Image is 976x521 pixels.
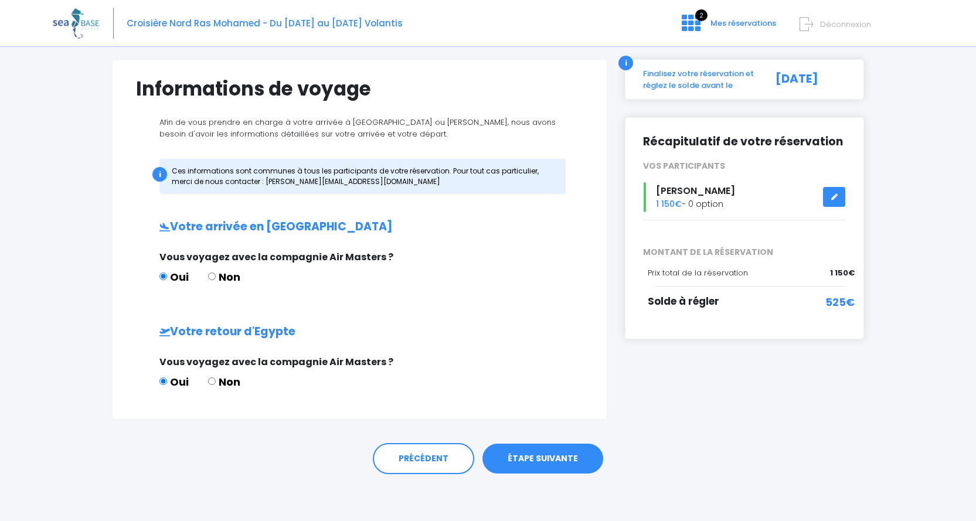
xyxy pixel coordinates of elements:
div: i [152,167,167,182]
span: Solde à régler [648,294,719,308]
h2: Récapitulatif de votre réservation [643,135,846,149]
span: Vous voyagez avec la compagnie Air Masters ? [159,250,393,264]
label: Non [208,269,240,285]
input: Oui [159,377,167,385]
div: [DATE] [763,68,855,91]
span: Prix total de la réservation [648,267,748,278]
div: Ces informations sont communes à tous les participants de votre réservation. Pour tout cas partic... [159,159,566,194]
span: 1 150€ [830,267,855,279]
span: 525€ [825,294,855,310]
input: Non [208,377,216,385]
div: Finalisez votre réservation et réglez le solde avant le [634,68,763,91]
span: 2 [695,9,708,21]
input: Oui [159,273,167,280]
h1: Informations de voyage [136,77,583,100]
span: [PERSON_NAME] [656,184,735,197]
span: Croisière Nord Ras Mohamed - Du [DATE] au [DATE] Volantis [127,17,403,29]
span: Vous voyagez avec la compagnie Air Masters ? [159,355,393,369]
label: Oui [159,374,189,390]
a: 2 Mes réservations [672,22,783,33]
p: Afin de vous prendre en charge à votre arrivée à [GEOGRAPHIC_DATA] ou [PERSON_NAME], nous avons b... [136,117,583,139]
div: VOS PARTICIPANTS [634,160,855,172]
a: ÉTAPE SUIVANTE [482,444,603,474]
h2: Votre retour d'Egypte [136,325,583,339]
h2: Votre arrivée en [GEOGRAPHIC_DATA] [136,220,583,234]
a: PRÉCÉDENT [373,443,474,475]
span: MONTANT DE LA RÉSERVATION [634,246,855,258]
div: - 0 option [634,182,855,212]
span: 1 150€ [656,198,682,210]
span: Mes réservations [710,18,776,29]
label: Non [208,374,240,390]
label: Oui [159,269,189,285]
div: i [618,56,633,70]
input: Non [208,273,216,280]
span: Déconnexion [820,19,871,30]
